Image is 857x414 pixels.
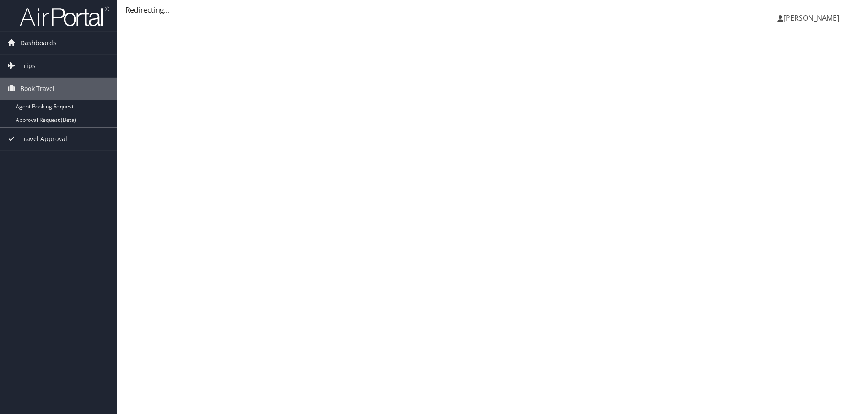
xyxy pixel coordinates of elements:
[20,78,55,100] span: Book Travel
[126,4,848,15] div: Redirecting...
[783,13,839,23] span: [PERSON_NAME]
[777,4,848,31] a: [PERSON_NAME]
[20,6,109,27] img: airportal-logo.png
[20,32,56,54] span: Dashboards
[20,128,67,150] span: Travel Approval
[20,55,35,77] span: Trips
